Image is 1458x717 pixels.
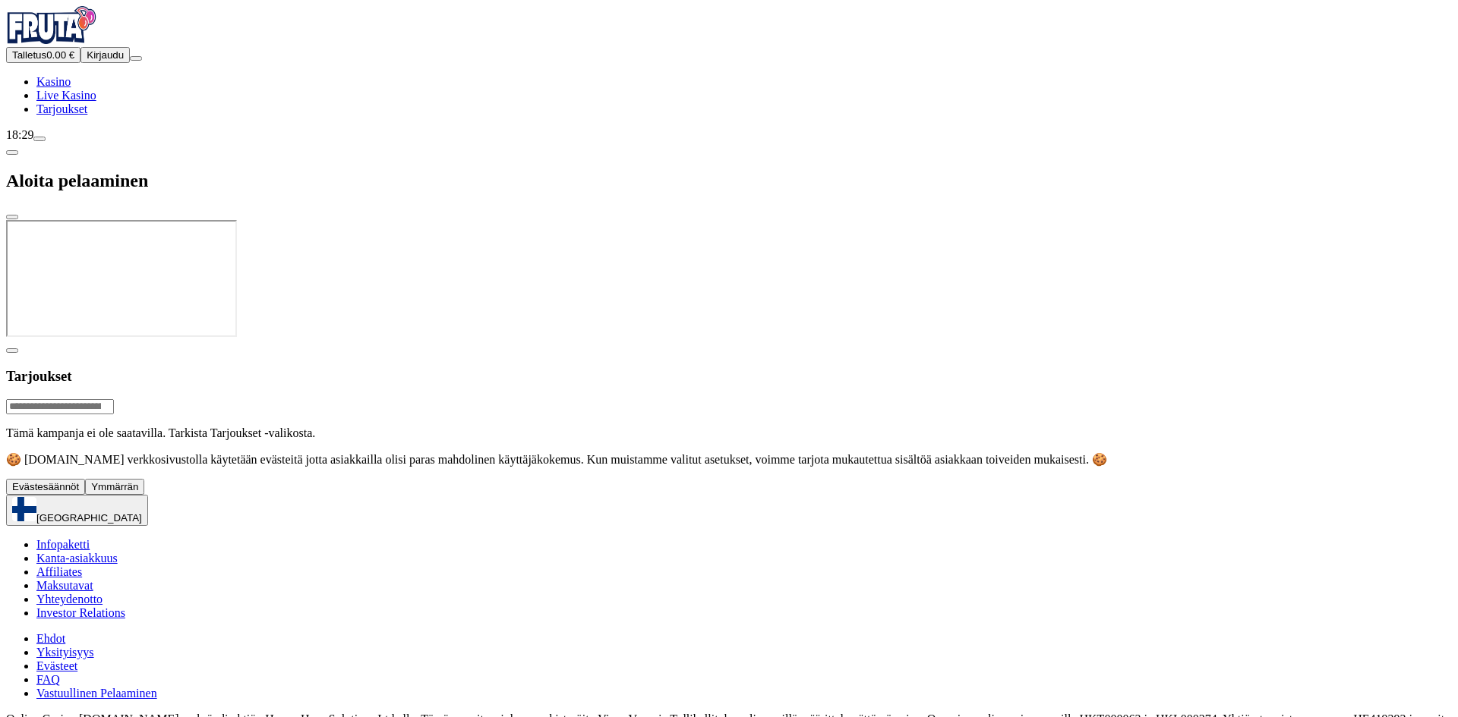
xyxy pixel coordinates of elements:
[6,452,1452,467] p: 🍪 [DOMAIN_NAME] verkkosivustolla käytetään evästeitä jotta asiakkailla olisi paras mahdolinen käy...
[91,481,138,492] span: Ymmärrän
[36,579,93,592] a: Maksutavat
[36,565,82,578] a: Affiliates
[6,495,148,526] button: [GEOGRAPHIC_DATA]chevron-down icon
[6,6,1452,116] nav: Primary
[87,49,124,61] span: Kirjaudu
[33,137,46,141] button: live-chat
[36,538,90,551] a: Infopaketti
[6,348,18,353] button: chevron-left icon
[12,49,46,61] span: Talletus
[36,687,157,700] a: Vastuullinen Pelaaminen
[46,49,74,61] span: 0.00 €
[12,497,36,521] img: Finland flag
[6,368,1452,385] h3: Tarjoukset
[6,75,1452,116] nav: Main menu
[6,215,18,219] button: close
[130,56,142,61] button: menu
[6,479,85,495] button: Evästesäännöt
[36,102,87,115] a: Tarjoukset
[6,47,80,63] button: Talletusplus icon0.00 €
[6,150,18,155] button: chevron-left icon
[6,6,97,44] img: Fruta
[6,426,1452,440] p: Tämä kampanja ei ole saatavilla. Tarkista Tarjoukset -valikosta.
[36,673,60,686] a: FAQ
[36,632,65,645] a: Ehdot
[36,552,118,564] a: Kanta-asiakkuus
[12,481,79,492] span: Evästesäännöt
[36,512,142,524] span: [GEOGRAPHIC_DATA]
[36,593,103,605] a: Yhteydenotto
[6,128,33,141] span: 18:29
[36,646,94,659] a: Yksityisyys
[36,89,96,102] a: Live Kasino
[6,538,1452,700] nav: Secondary
[6,399,114,414] input: Search
[36,659,77,672] a: Evästeet
[6,33,97,46] a: Fruta
[36,606,125,619] a: Investor Relations
[85,479,144,495] button: Ymmärrän
[36,75,71,88] a: Kasino
[6,171,1452,191] h2: Aloita pelaaminen
[80,47,130,63] button: Kirjaudu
